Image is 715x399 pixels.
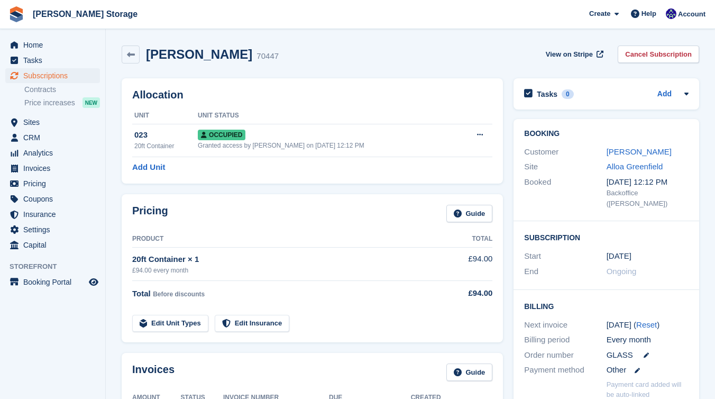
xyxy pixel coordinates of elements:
a: Contracts [24,85,100,95]
a: menu [5,176,100,191]
span: Total [132,289,151,298]
h2: Billing [524,301,689,311]
div: Billing period [524,334,606,346]
a: View on Stripe [542,46,606,63]
span: Create [589,8,610,19]
span: View on Stripe [546,49,593,60]
span: Occupied [198,130,245,140]
a: Edit Unit Types [132,315,208,332]
span: Coupons [23,192,87,206]
span: Ongoing [607,267,637,276]
div: NEW [82,97,100,108]
span: Invoices [23,161,87,176]
div: Next invoice [524,319,606,331]
time: 2025-02-28 01:00:00 UTC [607,250,631,262]
td: £94.00 [444,247,492,280]
a: [PERSON_NAME] [607,147,672,156]
div: 023 [134,129,198,141]
div: Other [607,364,689,376]
h2: [PERSON_NAME] [146,47,252,61]
a: menu [5,238,100,252]
div: 20ft Container [134,141,198,151]
span: Price increases [24,98,75,108]
a: menu [5,192,100,206]
a: Add [657,88,672,101]
a: Price increases NEW [24,97,100,108]
a: menu [5,68,100,83]
div: Booked [524,176,606,209]
a: Alloa Greenfield [607,162,663,171]
th: Unit Status [198,107,458,124]
a: Reset [636,320,657,329]
a: menu [5,146,100,160]
div: 0 [562,89,574,99]
span: Storefront [10,261,105,272]
span: Tasks [23,53,87,68]
div: Every month [607,334,689,346]
h2: Subscription [524,232,689,242]
span: Insurance [23,207,87,222]
span: Settings [23,222,87,237]
span: Account [678,9,705,20]
a: [PERSON_NAME] Storage [29,5,142,23]
div: [DATE] ( ) [607,319,689,331]
a: menu [5,38,100,52]
div: [DATE] 12:12 PM [607,176,689,188]
span: GLASS [607,349,633,361]
th: Total [444,231,492,248]
div: £94.00 [444,287,492,300]
a: Guide [446,205,493,222]
a: menu [5,161,100,176]
span: Pricing [23,176,87,191]
div: Site [524,161,606,173]
div: 20ft Container × 1 [132,253,444,266]
h2: Booking [524,130,689,138]
span: CRM [23,130,87,145]
h2: Invoices [132,364,175,381]
a: Edit Insurance [215,315,290,332]
div: Backoffice ([PERSON_NAME]) [607,188,689,208]
a: menu [5,53,100,68]
a: Guide [446,364,493,381]
a: menu [5,222,100,237]
a: menu [5,130,100,145]
div: Order number [524,349,606,361]
span: Before discounts [153,291,205,298]
span: Subscriptions [23,68,87,83]
img: Ross Watt [666,8,676,19]
a: menu [5,207,100,222]
a: Preview store [87,276,100,288]
div: 70447 [256,50,279,62]
span: Analytics [23,146,87,160]
a: menu [5,115,100,130]
th: Product [132,231,444,248]
a: Cancel Subscription [618,46,699,63]
h2: Allocation [132,89,492,101]
div: Payment method [524,364,606,376]
span: Sites [23,115,87,130]
h2: Tasks [537,89,557,99]
div: Granted access by [PERSON_NAME] on [DATE] 12:12 PM [198,141,458,150]
div: £94.00 every month [132,266,444,275]
h2: Pricing [132,205,168,222]
div: Start [524,250,606,262]
span: Home [23,38,87,52]
img: stora-icon-8386f47178a22dfd0bd8f6a31ec36ba5ce8667c1dd55bd0f319d3a0aa187defe.svg [8,6,24,22]
div: Customer [524,146,606,158]
a: menu [5,275,100,289]
span: Capital [23,238,87,252]
span: Help [641,8,656,19]
a: Add Unit [132,161,165,174]
th: Unit [132,107,198,124]
div: End [524,266,606,278]
span: Booking Portal [23,275,87,289]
